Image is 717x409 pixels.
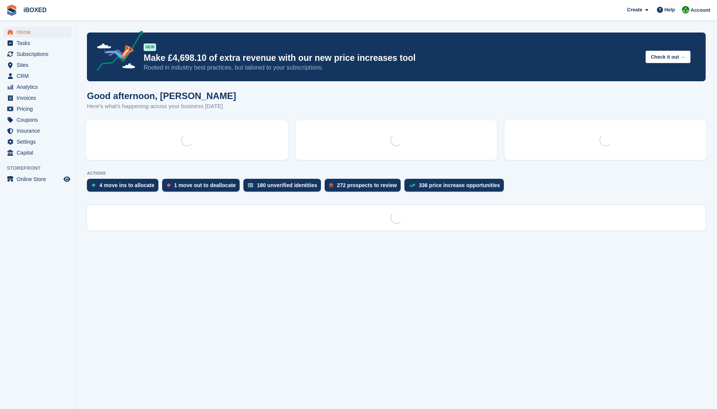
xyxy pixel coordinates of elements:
[17,174,62,184] span: Online Store
[4,104,71,114] a: menu
[646,51,691,63] button: Check it out →
[62,175,71,184] a: Preview store
[17,49,62,59] span: Subscriptions
[4,125,71,136] a: menu
[627,6,642,14] span: Create
[17,125,62,136] span: Insurance
[664,6,675,14] span: Help
[87,102,236,111] p: Here's what's happening across your business [DATE]
[409,184,415,187] img: price_increase_opportunities-93ffe204e8149a01c8c9dc8f82e8f89637d9d84a8eef4429ea346261dce0b2c0.svg
[4,174,71,184] a: menu
[174,182,236,188] div: 1 move out to deallocate
[4,93,71,103] a: menu
[162,179,243,195] a: 1 move out to deallocate
[17,82,62,92] span: Analytics
[4,27,71,37] a: menu
[4,60,71,70] a: menu
[87,171,706,176] p: ACTIONS
[87,91,236,101] h1: Good afternoon, [PERSON_NAME]
[404,179,508,195] a: 336 price increase opportunities
[17,71,62,81] span: CRM
[91,183,96,187] img: move_ins_to_allocate_icon-fdf77a2bb77ea45bf5b3d319d69a93e2d87916cf1d5bf7949dd705db3b84f3ca.svg
[17,104,62,114] span: Pricing
[17,27,62,37] span: Home
[20,4,50,16] a: iBOXED
[144,64,640,72] p: Rooted in industry best practices, but tailored to your subscriptions.
[17,60,62,70] span: Sites
[17,38,62,48] span: Tasks
[682,6,689,14] img: Amanda Forder
[325,179,404,195] a: 272 prospects to review
[4,71,71,81] a: menu
[4,147,71,158] a: menu
[90,31,143,74] img: price-adjustments-announcement-icon-8257ccfd72463d97f412b2fc003d46551f7dbcb40ab6d574587a9cd5c0d94...
[257,182,317,188] div: 180 unverified identities
[144,43,156,51] div: NEW
[248,183,253,187] img: verify_identity-adf6edd0f0f0b5bbfe63781bf79b02c33cf7c696d77639b501bdc392416b5a36.svg
[4,136,71,147] a: menu
[4,82,71,92] a: menu
[4,38,71,48] a: menu
[243,179,325,195] a: 180 unverified identities
[4,49,71,59] a: menu
[167,183,170,187] img: move_outs_to_deallocate_icon-f764333ba52eb49d3ac5e1228854f67142a1ed5810a6f6cc68b1a99e826820c5.svg
[17,115,62,125] span: Coupons
[144,53,640,64] p: Make £4,698.10 of extra revenue with our new price increases tool
[337,182,397,188] div: 272 prospects to review
[7,164,75,172] span: Storefront
[99,182,155,188] div: 4 move ins to allocate
[329,183,333,187] img: prospect-51fa495bee0391a8d652442698ab0144808aea92771e9ea1ae160a38d050c398.svg
[6,5,17,16] img: stora-icon-8386f47178a22dfd0bd8f6a31ec36ba5ce8667c1dd55bd0f319d3a0aa187defe.svg
[17,93,62,103] span: Invoices
[17,136,62,147] span: Settings
[17,147,62,158] span: Capital
[4,115,71,125] a: menu
[691,6,710,14] span: Account
[87,179,162,195] a: 4 move ins to allocate
[419,182,500,188] div: 336 price increase opportunities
